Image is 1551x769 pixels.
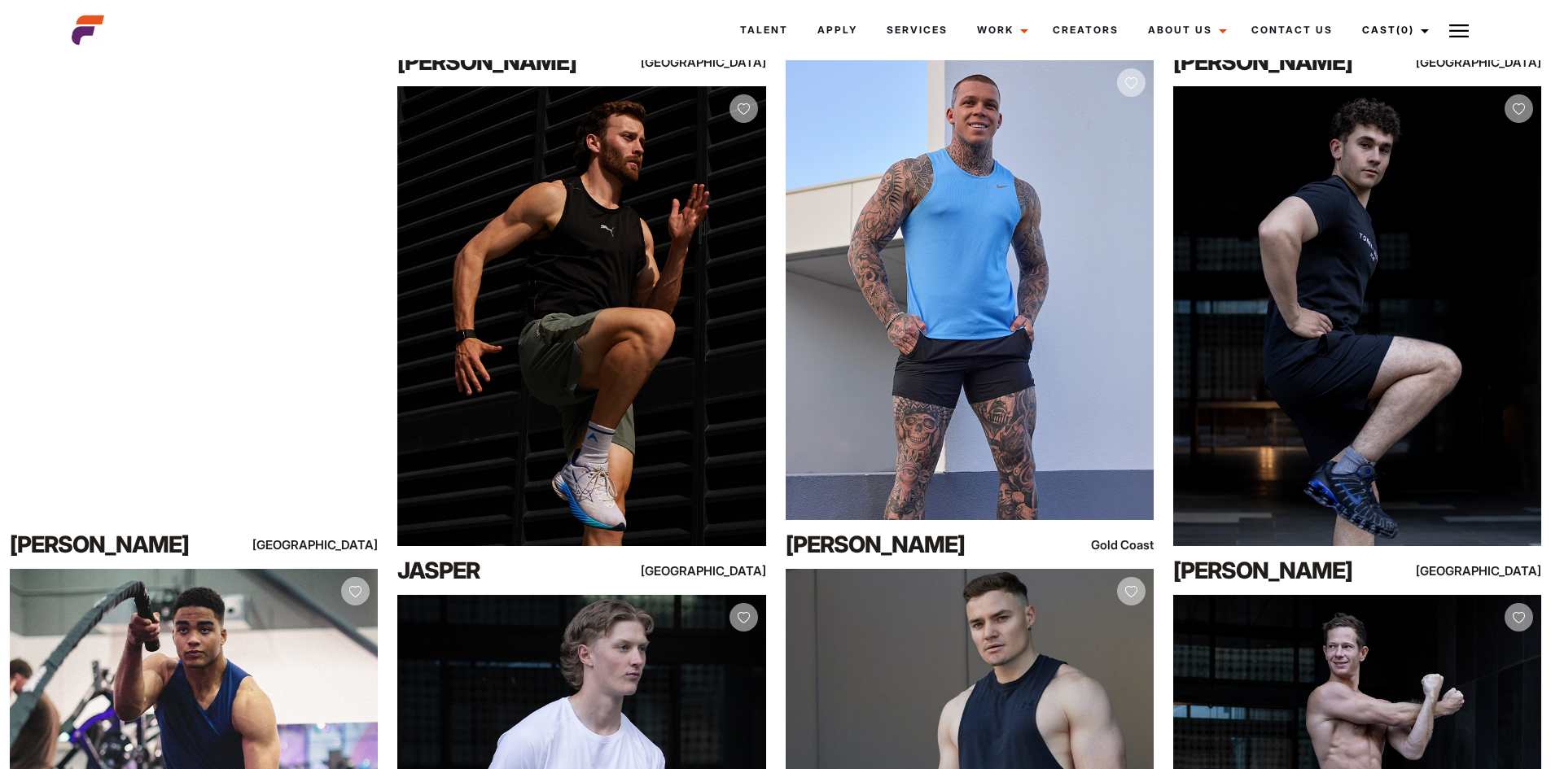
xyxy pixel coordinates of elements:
a: Services [872,8,962,52]
div: [PERSON_NAME] [1173,46,1394,78]
span: (0) [1396,24,1414,36]
div: Gold Coast [1043,535,1154,555]
a: Apply [803,8,872,52]
div: [PERSON_NAME] [397,46,618,78]
a: Creators [1038,8,1133,52]
a: Talent [725,8,803,52]
div: [PERSON_NAME] [10,528,230,561]
div: [GEOGRAPHIC_DATA] [1431,561,1541,581]
img: cropped-aefm-brand-fav-22-square.png [72,14,104,46]
div: [PERSON_NAME] [1173,554,1394,587]
div: Jasper [397,554,618,587]
div: [GEOGRAPHIC_DATA] [655,52,766,72]
div: [PERSON_NAME] [786,528,1006,561]
a: Contact Us [1237,8,1347,52]
div: [GEOGRAPHIC_DATA] [268,535,379,555]
a: Cast(0) [1347,8,1439,52]
div: [GEOGRAPHIC_DATA] [655,561,766,581]
img: Burger icon [1449,21,1469,41]
div: [GEOGRAPHIC_DATA] [1431,52,1541,72]
a: About Us [1133,8,1237,52]
a: Work [962,8,1038,52]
